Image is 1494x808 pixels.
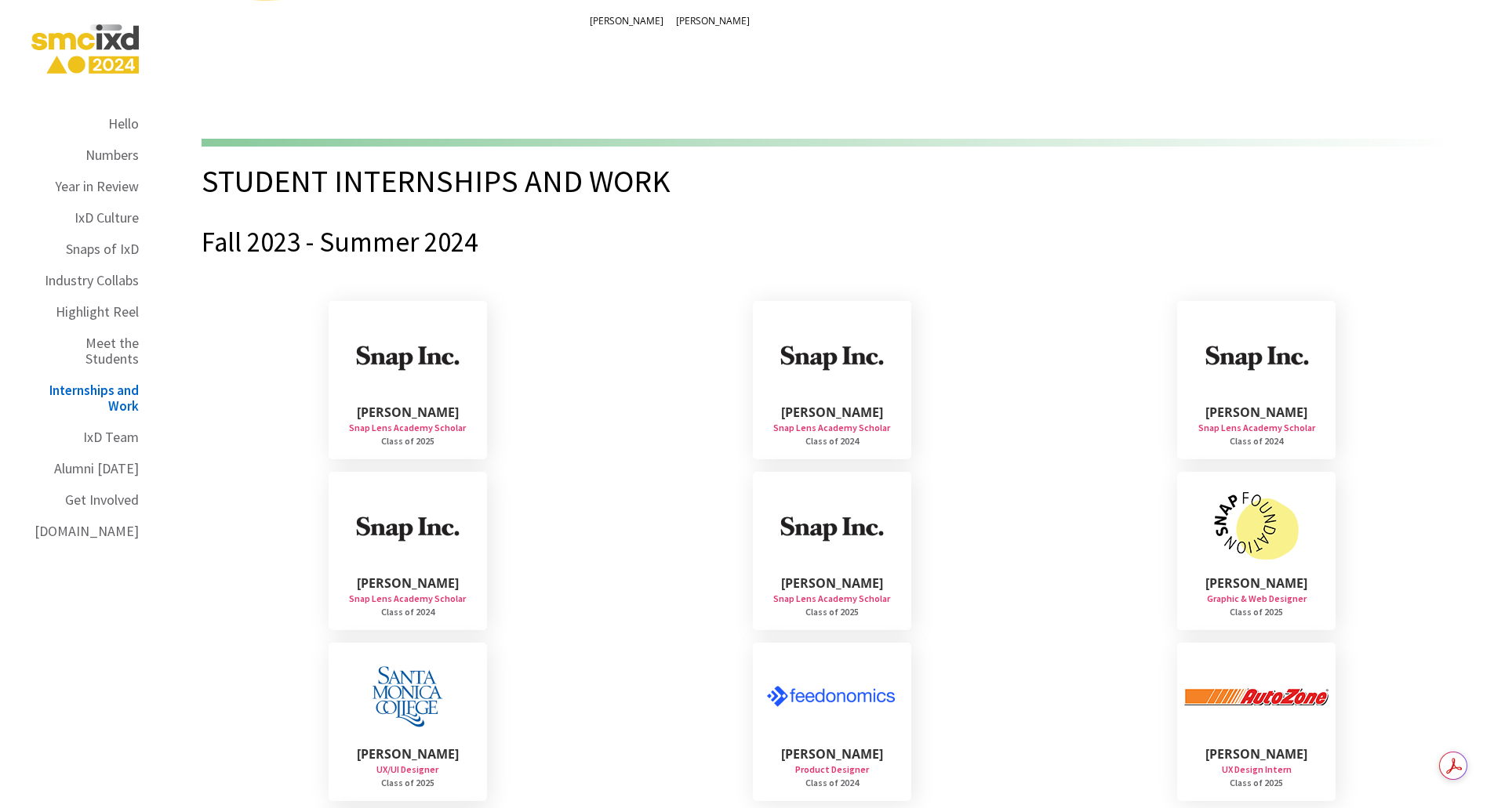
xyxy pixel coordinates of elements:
a: Snaps of IxD [66,234,139,265]
div: Industry Collabs [45,273,139,288]
div: [PERSON_NAME] [341,575,474,591]
div: Meet the Students [31,335,139,367]
div: [PERSON_NAME] [765,404,899,420]
div: Class of 2025 [1190,607,1323,618]
div: Snap Lens Academy Scholar [765,591,899,607]
div: Snap Lens Academy Scholar [1190,420,1323,436]
a: [DOMAIN_NAME] [35,516,139,547]
div: Class of 2024 [1190,436,1323,447]
div: Hello [108,116,139,132]
a: IxD Culture [75,202,139,234]
a: Highlight Reel [56,296,139,328]
div: Class of 2025 [341,436,474,447]
a: Meet the Students [31,328,139,375]
div: IxD Team [83,429,139,445]
h2: Student Internships and Work [202,162,671,200]
div: [PERSON_NAME] [1190,404,1323,420]
a: IxD Team [83,422,139,453]
a: Hello [108,108,139,139]
a: Get Involved [65,484,139,516]
div: Class of 2024 [341,607,474,618]
div: Snaps of IxD [66,241,139,257]
div: [PERSON_NAME] [765,575,899,591]
div: Highlight Reel [56,304,139,320]
a: Alumni [DATE] [54,453,139,484]
div: Class of 2024 [765,777,899,788]
div: Snap Lens Academy Scholar [341,591,474,607]
div: Snap Lens Academy Scholar [341,420,474,436]
div: Year in Review [55,179,139,194]
div: Snap Lens Academy Scholar [765,420,899,436]
div: [PERSON_NAME] [1190,746,1323,762]
div: UX Design Intern [1190,762,1323,777]
div: Class of 2025 [341,777,474,788]
a: Year in Review [55,171,139,202]
a: [PERSON_NAME] [676,13,750,29]
img: SMC IxD 2024 Annual Report Logo [31,21,139,77]
div: Internships and Work [31,382,139,414]
div: UX/UI Designer [341,762,474,777]
h3: Fall 2023 - Summer 2024 [202,223,478,262]
div: Alumni [DATE] [54,461,139,476]
div: Class of 2025 [1190,777,1323,788]
div: Numbers [85,147,139,163]
div: Graphic & Web Designer [1190,591,1323,607]
a: Numbers [85,139,139,171]
div: Class of 2024 [765,436,899,447]
div: Product Designer [765,762,899,777]
div: IxD Culture [75,210,139,226]
div: [PERSON_NAME] [341,404,474,420]
a: Internships and Work [31,375,139,422]
div: Get Involved [65,492,139,508]
div: Class of 2025 [765,607,899,618]
div: [PERSON_NAME] [765,746,899,762]
div: [PERSON_NAME] [1190,575,1323,591]
a: [PERSON_NAME] [590,13,663,29]
div: [DOMAIN_NAME] [35,524,139,539]
div: [PERSON_NAME] [341,746,474,762]
a: Industry Collabs [45,265,139,296]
